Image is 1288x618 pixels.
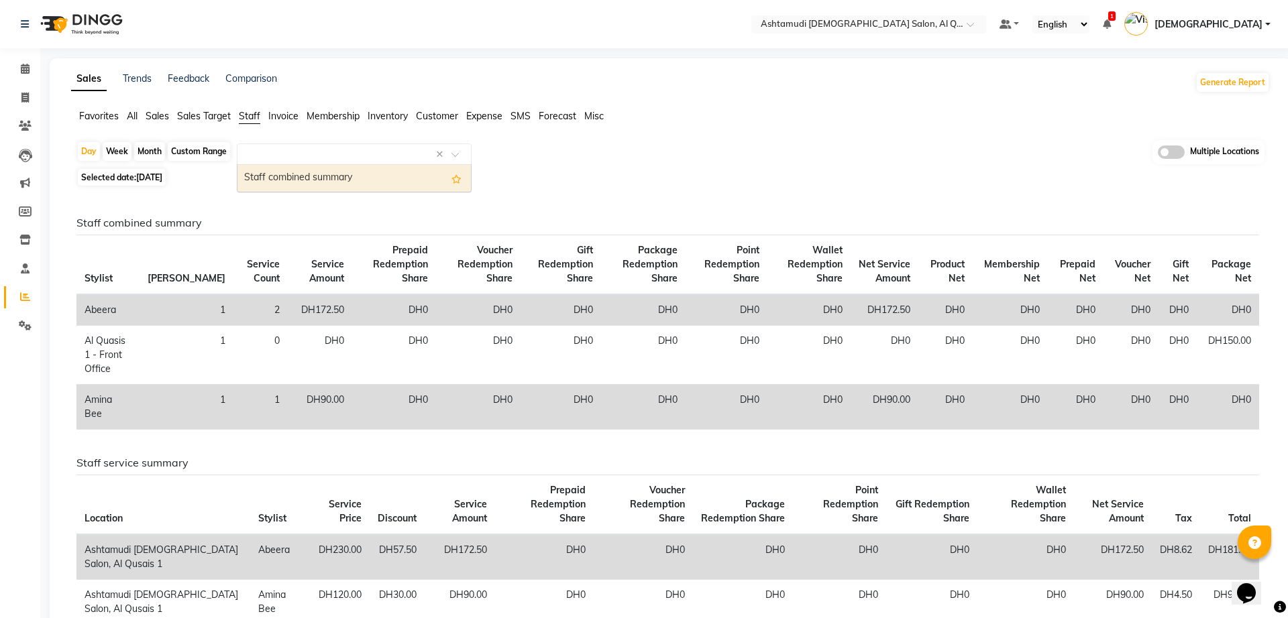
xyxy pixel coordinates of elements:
td: DH0 [918,326,972,385]
h6: Staff combined summary [76,217,1259,229]
span: Expense [466,110,502,122]
span: [DEMOGRAPHIC_DATA] [1155,17,1263,32]
span: Sales Target [177,110,231,122]
td: DH0 [686,326,767,385]
span: Invoice [268,110,299,122]
span: Customer [416,110,458,122]
td: DH0 [686,294,767,326]
td: DH0 [851,326,918,385]
td: DH0 [918,294,972,326]
span: Product Net [930,258,965,284]
span: Tax [1175,512,1192,524]
td: DH0 [352,385,436,430]
td: 2 [233,294,288,326]
td: 1 [140,294,233,326]
td: DH0 [1159,326,1197,385]
td: DH0 [1104,385,1159,430]
a: Comparison [225,72,277,84]
span: Voucher Redemption Share [458,244,513,284]
ng-dropdown-panel: Options list [237,164,472,192]
td: DH0 [601,294,686,326]
span: Misc [584,110,604,122]
img: logo [34,5,126,43]
span: Prepaid Net [1060,258,1095,284]
td: DH172.50 [425,534,495,580]
td: DH0 [601,385,686,430]
td: DH0 [767,294,851,326]
span: Staff [239,110,260,122]
iframe: chat widget [1232,564,1275,605]
td: DH0 [767,326,851,385]
a: Feedback [168,72,209,84]
td: DH172.50 [1074,534,1152,580]
td: DH0 [436,385,520,430]
td: DH0 [1048,326,1103,385]
td: DH0 [521,385,601,430]
td: DH0 [1159,294,1197,326]
td: DH0 [288,326,352,385]
td: DH181.12 [1200,534,1259,580]
td: 0 [233,326,288,385]
a: Sales [71,67,107,91]
span: Location [85,512,123,524]
span: All [127,110,138,122]
span: Net Service Amount [1092,498,1144,524]
td: 1 [140,385,233,430]
span: Gift Net [1173,258,1189,284]
td: DH0 [1197,385,1259,430]
td: DH90.00 [851,385,918,430]
div: Month [134,142,165,161]
span: Package Redemption Share [623,244,678,284]
span: Stylist [258,512,286,524]
button: Generate Report [1197,73,1269,92]
span: [PERSON_NAME] [148,272,225,284]
td: Abeera [250,534,305,580]
td: DH0 [1104,326,1159,385]
a: 1 [1103,18,1111,30]
td: DH90.00 [288,385,352,430]
td: DH0 [973,294,1048,326]
td: DH0 [1159,385,1197,430]
td: Ashtamudi [DEMOGRAPHIC_DATA] Salon, Al Qusais 1 [76,534,250,580]
td: DH0 [977,534,1074,580]
span: Stylist [85,272,113,284]
td: DH0 [918,385,972,430]
td: DH0 [973,326,1048,385]
span: Service Price [329,498,362,524]
div: Staff combined summary [237,165,471,192]
td: DH0 [686,385,767,430]
span: [DATE] [136,172,162,182]
span: Clear all [436,147,447,162]
td: DH0 [1197,294,1259,326]
span: Total [1228,512,1251,524]
span: Selected date: [78,169,166,186]
td: DH0 [693,534,794,580]
img: Vishnu [1124,12,1148,36]
td: DH172.50 [288,294,352,326]
td: DH0 [1104,294,1159,326]
td: DH0 [973,385,1048,430]
td: 1 [140,326,233,385]
span: Favorites [79,110,119,122]
span: SMS [511,110,531,122]
td: DH150.00 [1197,326,1259,385]
span: Wallet Redemption Share [1011,484,1066,524]
td: DH0 [767,385,851,430]
td: DH0 [352,294,436,326]
td: Abeera [76,294,140,326]
span: Net Service Amount [859,258,910,284]
span: Membership Net [984,258,1040,284]
span: Point Redemption Share [823,484,878,524]
div: Day [78,142,100,161]
span: Point Redemption Share [704,244,759,284]
td: DH0 [1048,294,1103,326]
span: 1 [1108,11,1116,21]
td: DH0 [886,534,977,580]
span: Discount [378,512,417,524]
span: Gift Redemption Share [538,244,593,284]
span: Prepaid Redemption Share [531,484,586,524]
span: Service Amount [452,498,487,524]
span: Wallet Redemption Share [788,244,843,284]
span: Gift Redemption Share [896,498,969,524]
td: DH0 [521,326,601,385]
